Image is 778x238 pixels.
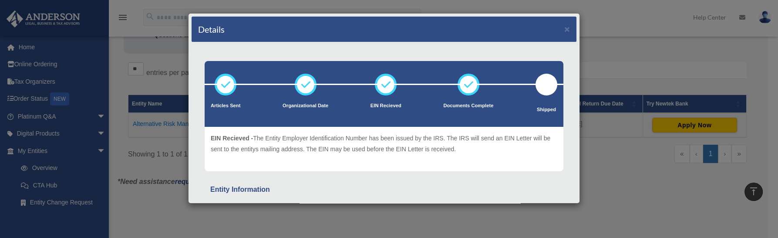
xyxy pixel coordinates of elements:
span: EIN Recieved - [211,135,253,142]
button: × [564,24,570,34]
p: Articles Sent [211,102,240,110]
p: Organizational Date [283,102,328,110]
p: EIN Recieved [370,102,401,110]
p: The Entity Employer Identification Number has been issued by the IRS. The IRS will send an EIN Le... [211,133,557,154]
p: Shipped [536,105,557,114]
div: Entity Information [210,184,558,196]
h4: Details [198,23,225,35]
p: Documents Complete [443,102,493,110]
